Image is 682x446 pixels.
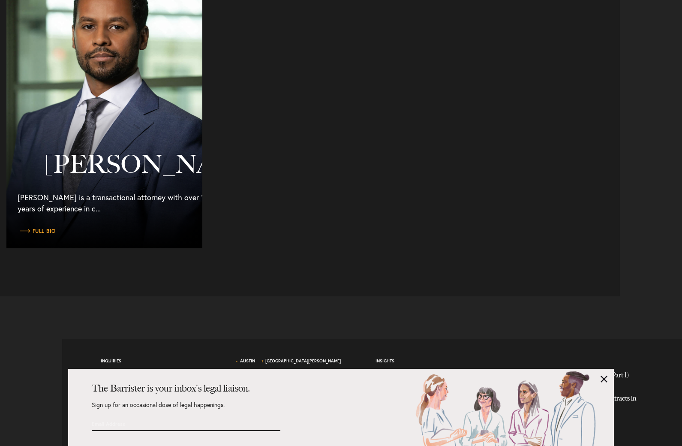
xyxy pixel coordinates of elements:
span: Inquiries [101,358,121,371]
strong: The Barrister is your inbox's legal liaison. [92,383,250,394]
a: Austin [240,358,255,364]
a: Read Full Bio [18,227,56,235]
a: [GEOGRAPHIC_DATA][PERSON_NAME] [265,358,341,364]
a: Insights [376,358,394,364]
p: Sign up for an occasional dose of legal happenings. [92,402,280,416]
span: Full Bio [18,229,56,234]
h4: [PERSON_NAME] [45,150,188,192]
p: [PERSON_NAME] is a transactional attorney with over 15 years of experience in c... [18,192,215,227]
input: Email Address [92,416,233,431]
